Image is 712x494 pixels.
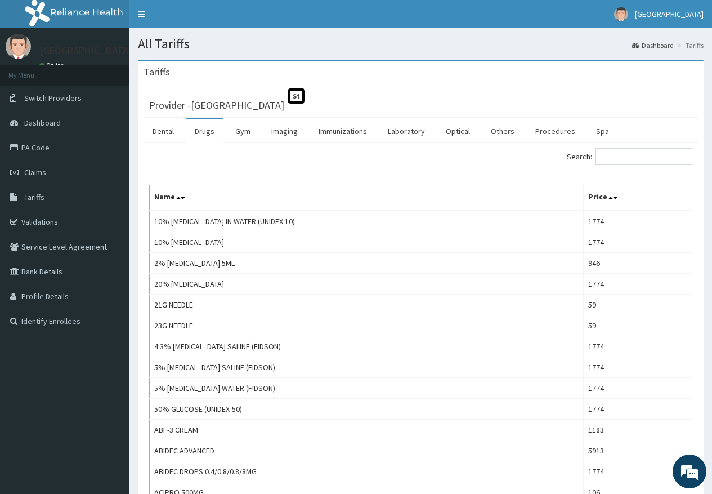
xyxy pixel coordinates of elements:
td: 1183 [584,420,692,440]
td: 59 [584,315,692,336]
td: 2% [MEDICAL_DATA] 5ML [150,253,584,274]
span: Switch Providers [24,93,82,103]
td: 1774 [584,274,692,295]
a: Others [482,119,523,143]
li: Tariffs [675,41,704,50]
span: [GEOGRAPHIC_DATA] [635,9,704,19]
th: Price [584,185,692,211]
span: Dashboard [24,118,61,128]
td: ABF-3 CREAM [150,420,584,440]
h1: All Tariffs [138,37,704,51]
td: 10% [MEDICAL_DATA] [150,232,584,253]
img: User Image [6,34,31,59]
a: Gym [226,119,259,143]
td: 59 [584,295,692,315]
td: 5% [MEDICAL_DATA] WATER (FIDSON) [150,378,584,399]
a: Dental [144,119,183,143]
a: Laboratory [379,119,434,143]
td: 50% GLUCOSE (UNIDEX-50) [150,399,584,420]
td: 21G NEEDLE [150,295,584,315]
a: Optical [437,119,479,143]
th: Name [150,185,584,211]
h3: Provider - [GEOGRAPHIC_DATA] [149,100,284,110]
a: Dashboard [632,41,674,50]
input: Search: [595,148,692,165]
a: Drugs [186,119,223,143]
td: 1774 [584,357,692,378]
td: 5913 [584,440,692,461]
span: St [288,88,305,104]
p: [GEOGRAPHIC_DATA] [39,46,132,56]
label: Search: [567,148,692,165]
a: Immunizations [310,119,376,143]
td: 4.3% [MEDICAL_DATA] SALINE (FIDSON) [150,336,584,357]
td: 20% [MEDICAL_DATA] [150,274,584,295]
td: 1774 [584,378,692,399]
td: 1774 [584,461,692,482]
td: ABIDEC ADVANCED [150,440,584,461]
a: Procedures [526,119,584,143]
td: 946 [584,253,692,274]
td: 1774 [584,336,692,357]
h3: Tariffs [144,67,170,77]
span: Tariffs [24,192,44,202]
td: 1774 [584,232,692,253]
img: User Image [614,7,628,21]
td: 1774 [584,211,692,232]
td: 5% [MEDICAL_DATA] SALINE (FIDSON) [150,357,584,378]
a: Imaging [262,119,307,143]
td: 23G NEEDLE [150,315,584,336]
span: Claims [24,167,46,177]
td: 10% [MEDICAL_DATA] IN WATER (UNIDEX 10) [150,211,584,232]
a: Online [39,61,66,69]
td: ABIDEC DROPS 0.4/0.8/0.8/8MG [150,461,584,482]
a: Spa [587,119,618,143]
td: 1774 [584,399,692,420]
